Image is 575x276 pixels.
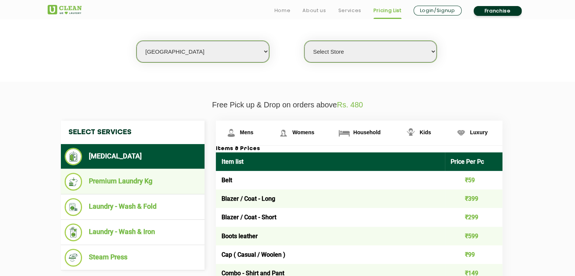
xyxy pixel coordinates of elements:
img: Laundry - Wash & Fold [65,198,82,216]
img: Kids [404,126,417,140]
h4: Select Services [61,121,205,144]
p: Free Pick up & Drop on orders above [48,101,528,109]
td: Boots leather [216,227,445,245]
th: Price Per Pc [445,152,502,171]
img: Laundry - Wash & Iron [65,223,82,241]
a: Franchise [474,6,522,16]
span: Rs. 480 [337,101,363,109]
span: Household [353,129,380,135]
span: Kids [420,129,431,135]
span: Mens [240,129,254,135]
a: Login/Signup [414,6,462,16]
li: Laundry - Wash & Fold [65,198,201,216]
img: Premium Laundry Kg [65,173,82,191]
span: Womens [292,129,314,135]
img: Mens [225,126,238,140]
a: About us [302,6,326,15]
span: Luxury [470,129,488,135]
td: Belt [216,171,445,189]
li: Steam Press [65,249,201,267]
td: ₹599 [445,227,502,245]
td: ₹399 [445,189,502,208]
td: ₹99 [445,245,502,264]
li: [MEDICAL_DATA] [65,148,201,165]
td: Blazer / Coat - Short [216,208,445,226]
h3: Items & Prices [216,146,502,152]
td: ₹299 [445,208,502,226]
img: Household [338,126,351,140]
img: Womens [277,126,290,140]
td: Cap ( Casual / Woolen ) [216,245,445,264]
a: Home [274,6,291,15]
img: UClean Laundry and Dry Cleaning [48,5,82,14]
a: Pricing List [374,6,401,15]
img: Dry Cleaning [65,148,82,165]
li: Premium Laundry Kg [65,173,201,191]
th: Item list [216,152,445,171]
img: Luxury [454,126,468,140]
li: Laundry - Wash & Iron [65,223,201,241]
td: ₹59 [445,171,502,189]
td: Blazer / Coat - Long [216,189,445,208]
a: Services [338,6,361,15]
img: Steam Press [65,249,82,267]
